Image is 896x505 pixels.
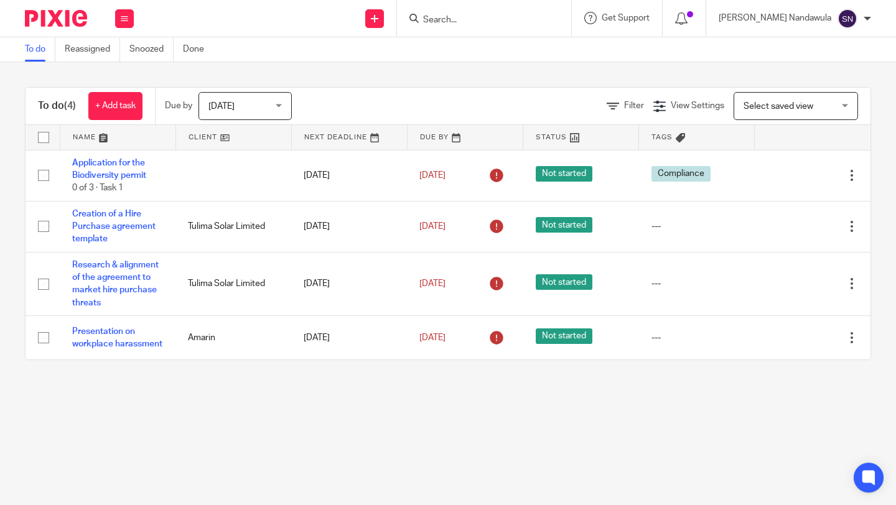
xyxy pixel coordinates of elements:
[651,134,673,141] span: Tags
[72,159,146,180] a: Application for the Biodiversity permit
[419,171,446,180] span: [DATE]
[651,166,711,182] span: Compliance
[72,183,123,192] span: 0 of 3 · Task 1
[72,327,162,348] a: Presentation on workplace harassment
[838,9,857,29] img: svg%3E
[719,12,831,24] p: [PERSON_NAME] Nandawula
[536,217,592,233] span: Not started
[65,37,120,62] a: Reassigned
[175,315,291,359] td: Amarin
[291,315,407,359] td: [DATE]
[175,252,291,315] td: Tulima Solar Limited
[291,150,407,201] td: [DATE]
[88,92,142,120] a: + Add task
[602,14,650,22] span: Get Support
[536,274,592,290] span: Not started
[536,166,592,182] span: Not started
[422,15,534,26] input: Search
[651,277,742,290] div: ---
[208,102,235,111] span: [DATE]
[129,37,174,62] a: Snoozed
[624,101,644,110] span: Filter
[651,220,742,233] div: ---
[165,100,192,112] p: Due by
[419,333,446,342] span: [DATE]
[183,37,213,62] a: Done
[72,261,159,307] a: Research & alignment of the agreement to market hire purchase threats
[25,10,87,27] img: Pixie
[72,210,156,244] a: Creation of a Hire Purchase agreement template
[291,252,407,315] td: [DATE]
[64,101,76,111] span: (4)
[175,201,291,252] td: Tulima Solar Limited
[744,102,813,111] span: Select saved view
[419,279,446,288] span: [DATE]
[38,100,76,113] h1: To do
[291,201,407,252] td: [DATE]
[25,37,55,62] a: To do
[671,101,724,110] span: View Settings
[651,331,742,344] div: ---
[419,222,446,231] span: [DATE]
[536,328,592,344] span: Not started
